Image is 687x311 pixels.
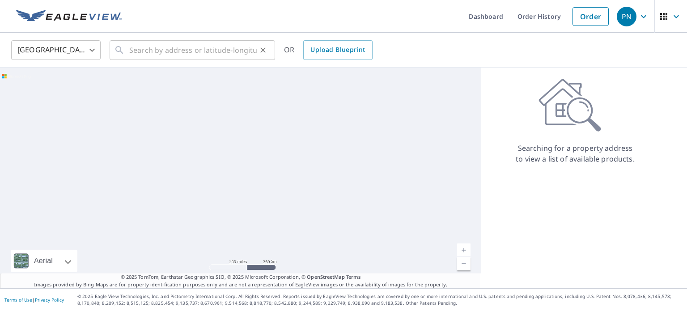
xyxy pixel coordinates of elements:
span: © 2025 TomTom, Earthstar Geographics SIO, © 2025 Microsoft Corporation, © [121,273,361,281]
a: Terms of Use [4,297,32,303]
a: Terms [346,273,361,280]
div: [GEOGRAPHIC_DATA] [11,38,101,63]
a: OpenStreetMap [307,273,344,280]
p: | [4,297,64,302]
img: EV Logo [16,10,122,23]
a: Current Level 5, Zoom Out [457,257,471,270]
span: Upload Blueprint [310,44,365,55]
div: Aerial [11,250,77,272]
a: Upload Blueprint [303,40,372,60]
a: Current Level 5, Zoom In [457,243,471,257]
div: PN [617,7,636,26]
div: Aerial [31,250,55,272]
button: Clear [257,44,269,56]
div: OR [284,40,373,60]
input: Search by address or latitude-longitude [129,38,257,63]
a: Privacy Policy [35,297,64,303]
a: Order [572,7,609,26]
p: Searching for a property address to view a list of available products. [515,143,635,164]
p: © 2025 Eagle View Technologies, Inc. and Pictometry International Corp. All Rights Reserved. Repo... [77,293,683,307]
